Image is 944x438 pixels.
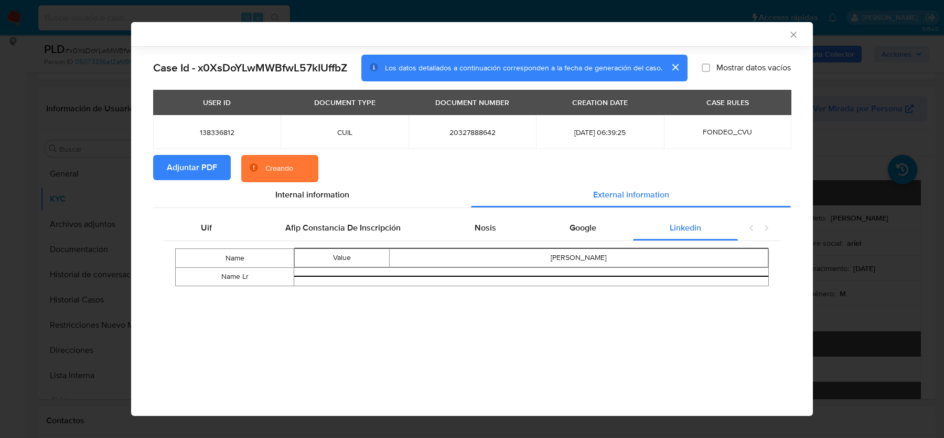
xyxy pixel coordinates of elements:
span: 20327888642 [421,128,523,137]
span: Uif [201,222,212,234]
td: Value [295,248,390,267]
input: Mostrar datos vacíos [702,64,710,72]
span: Google [570,222,596,234]
div: [PERSON_NAME] [390,253,768,263]
div: CREATION DATE [566,93,634,111]
span: Mostrar datos vacíos [716,62,791,73]
h2: Case Id - x0XsDoYLwMWBfwL57kIUffbZ [153,61,347,75]
div: Detailed external info [164,215,738,241]
span: [DATE] 06:39:25 [549,128,651,137]
span: Adjuntar PDF [167,156,217,179]
div: Creando [265,163,293,174]
button: cerrar [662,55,688,80]
span: Nosis [475,222,496,234]
span: FONDEO_CVU [703,127,752,137]
div: DOCUMENT TYPE [308,93,382,111]
div: closure-recommendation-modal [131,22,813,416]
td: Name Lr [176,267,294,286]
span: Linkedin [670,222,701,234]
td: Name [176,248,294,267]
div: CASE RULES [700,93,755,111]
span: CUIL [293,128,395,137]
span: Los datos detallados a continuación corresponden a la fecha de generación del caso. [385,62,662,73]
span: 138336812 [166,128,268,137]
div: USER ID [197,93,237,111]
div: DOCUMENT NUMBER [429,93,516,111]
span: Internal information [275,189,349,201]
div: Detailed info [153,182,791,207]
span: Afip Constancia De Inscripción [285,222,401,234]
button: Adjuntar PDF [153,155,231,180]
span: External information [593,189,669,201]
button: Cerrar ventana [788,29,798,39]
